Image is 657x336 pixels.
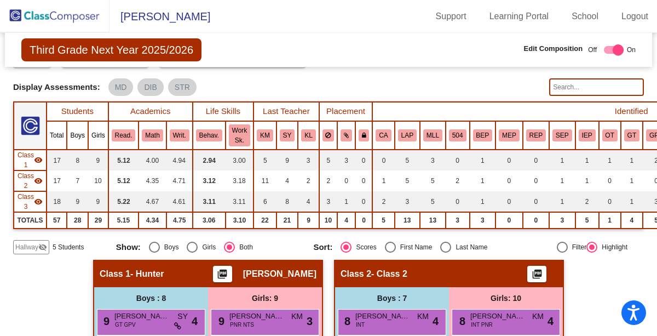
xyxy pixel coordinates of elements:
div: Highlight [597,242,627,252]
td: 5 [420,191,446,212]
mat-chip: DIB [137,78,163,96]
div: Girls [198,242,216,252]
td: 8 [276,191,298,212]
th: Multilingual Learner [420,121,446,150]
td: 2 [319,170,338,191]
td: 9 [88,191,108,212]
td: 1 [599,212,621,229]
span: Class 2 [341,269,371,280]
span: [PERSON_NAME] [355,311,410,322]
td: 3 [298,150,319,170]
mat-icon: visibility_off [38,243,47,252]
span: Class 1 [100,269,130,280]
div: First Name [396,242,433,252]
td: 3.00 [226,150,253,170]
td: 3 [549,212,575,229]
td: 3 [446,212,470,229]
td: 4 [298,191,319,212]
td: 3.11 [193,191,226,212]
button: KM [257,129,273,141]
span: KM [532,311,544,322]
td: 2 [446,170,470,191]
th: 504 Plan [446,121,470,150]
td: 0 [599,191,621,212]
td: 0 [523,170,549,191]
mat-icon: picture_as_pdf [216,269,229,284]
span: SY [177,311,188,322]
span: [PERSON_NAME] [229,311,284,322]
button: MEP [499,129,520,141]
td: 0 [523,191,549,212]
th: Academics [108,102,193,121]
mat-radio-group: Select an option [313,242,503,253]
td: 28 [67,212,88,229]
span: [PERSON_NAME] [109,8,210,25]
td: 0 [495,150,523,170]
td: 5 [395,170,420,191]
td: 0 [355,170,373,191]
td: TOTALS [14,212,47,229]
span: Third Grade Next Year 2025/2026 [21,38,201,61]
span: PNR NTS [230,321,254,329]
td: 3 [319,191,338,212]
span: On [627,45,636,55]
th: Keep with teacher [355,121,373,150]
span: 8 [342,315,350,327]
td: 3.11 [226,191,253,212]
td: 4.00 [139,150,166,170]
td: 3 [420,150,446,170]
td: 3 [470,212,496,229]
button: KL [301,129,315,141]
span: KM [417,311,429,322]
button: MLL [423,129,442,141]
div: Scores [351,242,376,252]
mat-chip: STR [168,78,197,96]
td: 57 [47,212,67,229]
div: Both [235,242,253,252]
span: Class 1 [18,150,34,170]
td: 2 [372,191,394,212]
td: 29 [88,212,108,229]
td: 1 [470,150,496,170]
td: 10 [319,212,338,229]
td: 2.94 [193,150,226,170]
td: 22 [253,212,276,229]
th: Students [47,102,108,121]
button: Work Sk. [229,124,250,146]
td: Janay Hunter - Hunter [14,150,47,170]
td: 21 [276,212,298,229]
td: 4.67 [139,191,166,212]
th: Math IEP [495,121,523,150]
a: School [563,8,607,25]
td: 3.10 [226,212,253,229]
td: 5 [420,170,446,191]
td: 3.06 [193,212,226,229]
button: GT [624,129,639,141]
td: No teacher - Class 2 [14,170,47,191]
span: 5 Students [53,242,84,252]
td: 13 [420,212,446,229]
td: 17 [47,170,67,191]
td: 4 [276,170,298,191]
td: 0 [355,191,373,212]
th: Last Teacher [253,102,319,121]
button: Print Students Details [213,266,232,282]
div: Boys : 8 [94,287,208,309]
td: 5 [253,150,276,170]
mat-icon: visibility [34,197,43,206]
th: Occupational Therapy [599,121,621,150]
td: 4.94 [166,150,193,170]
th: Gifted and Talented [621,121,643,150]
th: Speech IEP [549,121,575,150]
td: 0 [599,170,621,191]
td: 2 [575,191,599,212]
button: Behav. [196,129,222,141]
td: 0 [355,212,373,229]
button: Writ. [170,129,189,141]
td: 10 [88,170,108,191]
td: 4.71 [166,170,193,191]
span: 9 [101,315,109,327]
td: 5.12 [108,170,139,191]
span: 9 [216,315,224,327]
td: 1 [621,150,643,170]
